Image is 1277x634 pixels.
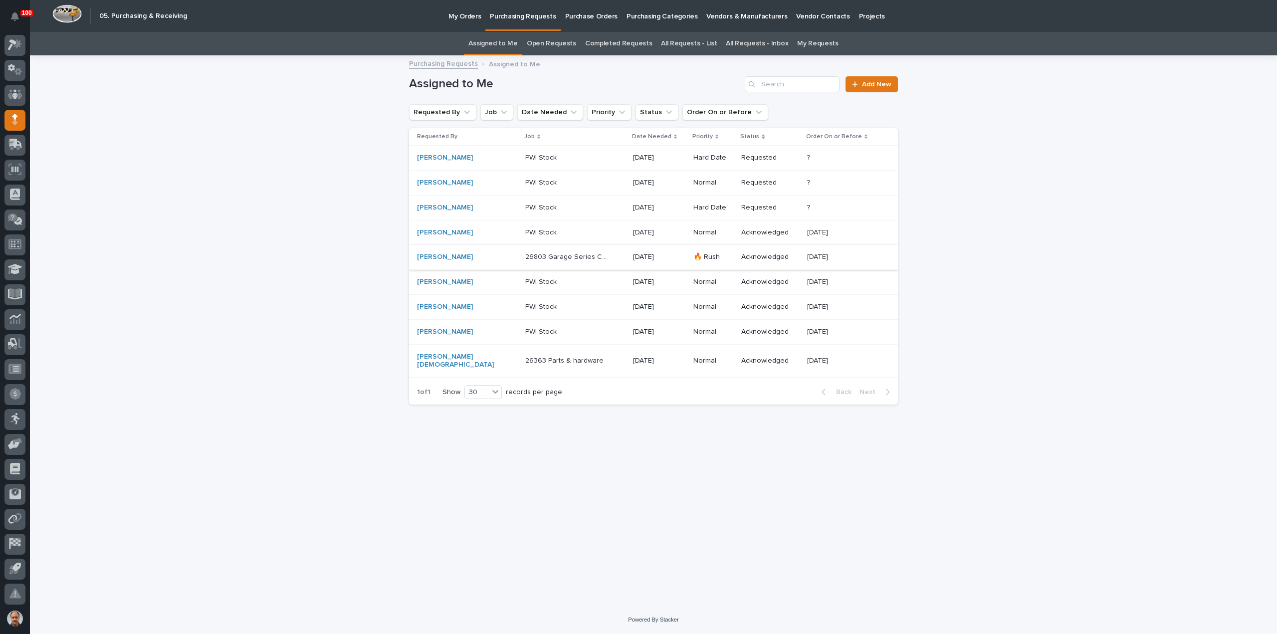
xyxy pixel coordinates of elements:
[855,388,898,397] button: Next
[633,328,685,336] p: [DATE]
[409,57,478,69] a: Purchasing Requests
[628,617,678,623] a: Powered By Stacker
[409,319,898,344] tr: [PERSON_NAME] PWI StockPWI Stock [DATE]NormalAcknowledged[DATE][DATE]
[862,81,891,88] span: Add New
[692,131,713,142] p: Priority
[417,131,457,142] p: Requested By
[506,388,562,397] p: records per page
[807,301,830,311] p: [DATE]
[99,12,187,20] h2: 05. Purchasing & Receiving
[525,202,559,212] p: PWI Stock
[409,380,438,405] p: 1 of 1
[807,177,812,187] p: ?
[636,104,678,120] button: Status
[525,152,559,162] p: PWI Stock
[807,152,812,162] p: ?
[693,328,734,336] p: Normal
[4,6,25,27] button: Notifications
[807,202,812,212] p: ?
[807,326,830,336] p: [DATE]
[527,32,576,55] a: Open Requests
[417,204,473,212] a: [PERSON_NAME]
[745,76,840,92] input: Search
[633,204,685,212] p: [DATE]
[693,253,734,261] p: 🔥 Rush
[22,9,32,16] p: 100
[806,131,862,142] p: Order On or Before
[524,131,535,142] p: Job
[442,388,460,397] p: Show
[807,355,830,365] p: [DATE]
[741,154,799,162] p: Requested
[417,228,473,237] a: [PERSON_NAME]
[585,32,652,55] a: Completed Requests
[693,228,734,237] p: Normal
[525,251,611,261] p: 26803 Garage Series Crane
[741,328,799,336] p: Acknowledged
[741,253,799,261] p: Acknowledged
[409,270,898,295] tr: [PERSON_NAME] PWI StockPWI Stock [DATE]NormalAcknowledged[DATE][DATE]
[409,170,898,195] tr: [PERSON_NAME] PWI StockPWI Stock [DATE]NormalRequested??
[741,278,799,286] p: Acknowledged
[409,104,476,120] button: Requested By
[525,355,606,365] p: 26363 Parts & hardware
[741,204,799,212] p: Requested
[409,245,898,270] tr: [PERSON_NAME] 26803 Garage Series Crane26803 Garage Series Crane [DATE]🔥 RushAcknowledged[DATE][D...
[633,154,685,162] p: [DATE]
[633,228,685,237] p: [DATE]
[417,253,473,261] a: [PERSON_NAME]
[693,303,734,311] p: Normal
[693,179,734,187] p: Normal
[633,278,685,286] p: [DATE]
[807,251,830,261] p: [DATE]
[633,179,685,187] p: [DATE]
[52,4,82,23] img: Workspace Logo
[517,104,583,120] button: Date Needed
[409,146,898,171] tr: [PERSON_NAME] PWI StockPWI Stock [DATE]Hard DateRequested??
[12,12,25,28] div: Notifications100
[417,179,473,187] a: [PERSON_NAME]
[409,294,898,319] tr: [PERSON_NAME] PWI StockPWI Stock [DATE]NormalAcknowledged[DATE][DATE]
[726,32,788,55] a: All Requests - Inbox
[417,154,473,162] a: [PERSON_NAME]
[525,226,559,237] p: PWI Stock
[409,77,741,91] h1: Assigned to Me
[417,353,500,370] a: [PERSON_NAME][DEMOGRAPHIC_DATA]
[409,195,898,220] tr: [PERSON_NAME] PWI StockPWI Stock [DATE]Hard DateRequested??
[859,389,881,396] span: Next
[587,104,632,120] button: Priority
[740,131,759,142] p: Status
[830,389,851,396] span: Back
[693,357,734,365] p: Normal
[632,131,671,142] p: Date Needed
[417,328,473,336] a: [PERSON_NAME]
[525,326,559,336] p: PWI Stock
[525,301,559,311] p: PWI Stock
[409,220,898,245] tr: [PERSON_NAME] PWI StockPWI Stock [DATE]NormalAcknowledged[DATE][DATE]
[417,303,473,311] a: [PERSON_NAME]
[633,357,685,365] p: [DATE]
[633,253,685,261] p: [DATE]
[807,226,830,237] p: [DATE]
[525,177,559,187] p: PWI Stock
[525,276,559,286] p: PWI Stock
[693,204,734,212] p: Hard Date
[807,276,830,286] p: [DATE]
[693,154,734,162] p: Hard Date
[846,76,898,92] a: Add New
[741,228,799,237] p: Acknowledged
[480,104,513,120] button: Job
[682,104,768,120] button: Order On or Before
[409,344,898,378] tr: [PERSON_NAME][DEMOGRAPHIC_DATA] 26363 Parts & hardware26363 Parts & hardware [DATE]NormalAcknowle...
[465,387,489,398] div: 30
[633,303,685,311] p: [DATE]
[693,278,734,286] p: Normal
[4,608,25,629] button: users-avatar
[741,303,799,311] p: Acknowledged
[741,179,799,187] p: Requested
[489,58,540,69] p: Assigned to Me
[417,278,473,286] a: [PERSON_NAME]
[661,32,717,55] a: All Requests - List
[468,32,518,55] a: Assigned to Me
